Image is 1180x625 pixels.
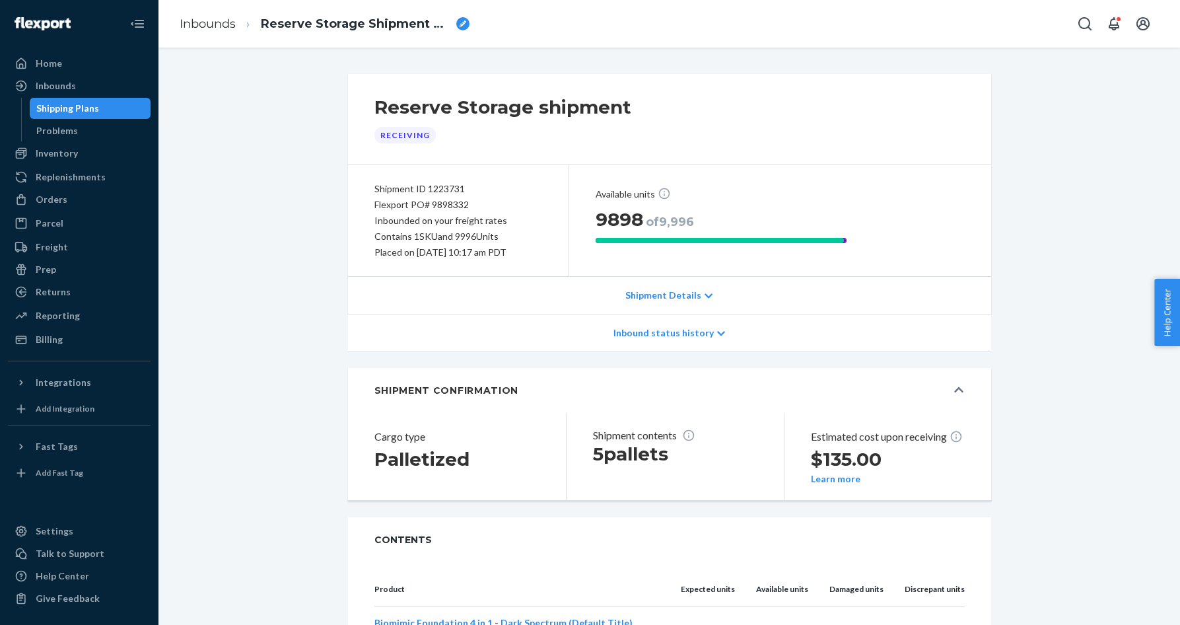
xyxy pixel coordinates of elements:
[180,17,236,31] a: Inbounds
[8,543,151,564] a: Talk to Support
[36,547,104,560] div: Talk to Support
[374,181,542,197] div: Shipment ID 1223731
[36,525,73,538] div: Settings
[646,213,694,231] h1: of 9,996
[681,583,735,595] p: Expected units
[8,462,151,484] a: Add Fast Tag
[8,75,151,96] a: Inbounds
[8,329,151,350] a: Billing
[374,127,436,143] div: Receiving
[8,166,151,188] a: Replenishments
[374,533,965,546] span: CONTENTS
[36,170,106,184] div: Replenishments
[30,120,151,141] a: Problems
[169,5,480,44] ol: breadcrumbs
[596,238,844,243] div: Available now 9898
[374,429,529,445] header: Cargo type
[8,189,151,210] a: Orders
[261,16,451,33] span: Reserve Storage Shipment STI6fdc73f4e7
[8,588,151,609] button: Give Feedback
[36,193,67,206] div: Orders
[829,583,884,595] p: Damaged units
[1101,11,1127,37] button: Open notifications
[625,289,701,302] p: Shipment Details
[374,229,542,244] div: Contains 1 SKU and 9996 Units
[596,238,965,243] div: Available now 9898,Receiving 98
[36,285,71,299] div: Returns
[756,583,808,595] p: Available units
[374,384,519,397] h5: SHIPMENT CONFIRMATION
[36,592,100,605] div: Give Feedback
[811,447,965,471] h2: $135.00
[36,147,78,160] div: Inventory
[36,309,80,322] div: Reporting
[8,237,151,258] a: Freight
[8,259,151,280] a: Prep
[36,57,62,70] div: Home
[8,398,151,420] a: Add Integration
[8,372,151,393] button: Integrations
[8,436,151,457] button: Fast Tags
[374,213,542,229] div: Inbounded on your freight rates
[30,98,151,119] a: Shipping Plans
[596,186,655,202] p: Available units
[1072,11,1098,37] button: Open Search Box
[36,333,63,346] div: Billing
[1154,279,1180,346] button: Help Center
[36,217,63,230] div: Parcel
[613,326,714,340] p: Inbound status history
[36,102,99,115] div: Shipping Plans
[8,213,151,234] a: Parcel
[36,263,56,276] div: Prep
[124,11,151,37] button: Close Navigation
[596,207,643,231] h1: 9898
[8,521,151,542] a: Settings
[8,53,151,74] a: Home
[593,442,747,466] h1: 5 pallets
[36,79,76,92] div: Inbounds
[374,95,631,119] h2: Reserve Storage shipment
[593,429,747,442] p: Shipment contents
[8,566,151,587] a: Help Center
[8,305,151,326] a: Reporting
[811,429,965,445] p: Estimated cost upon receiving
[811,474,860,484] button: Learn more
[36,124,78,137] div: Problems
[36,376,91,389] div: Integrations
[374,583,660,595] p: Product
[36,467,83,478] div: Add Fast Tag
[36,240,68,254] div: Freight
[374,244,542,260] div: Placed on [DATE] 10:17 am PDT
[8,281,151,303] a: Returns
[36,570,89,583] div: Help Center
[1130,11,1156,37] button: Open account menu
[596,238,847,243] div: Receiving 98
[905,583,965,595] p: Discrepant units
[348,368,991,413] button: SHIPMENT CONFIRMATION
[374,197,542,213] div: Flexport PO# 9898332
[36,403,94,414] div: Add Integration
[36,440,78,453] div: Fast Tags
[8,143,151,164] a: Inventory
[15,17,71,30] img: Flexport logo
[374,447,529,471] h2: Palletized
